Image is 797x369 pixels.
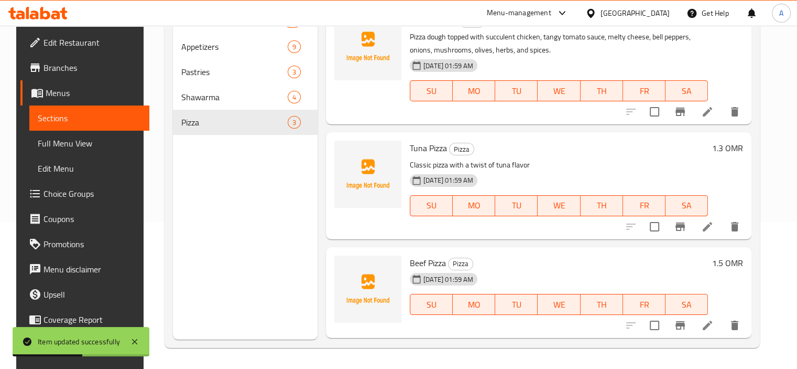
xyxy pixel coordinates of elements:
span: TU [499,297,533,312]
a: Sections [29,106,149,131]
button: FR [623,294,665,315]
span: Full Menu View [38,137,141,150]
span: Coverage Report [43,313,141,326]
span: Upsell [43,288,141,301]
span: TU [499,83,533,99]
img: Chicken Pizza [334,13,401,80]
button: Branch-specific-item [668,99,693,124]
div: items [288,91,301,103]
nav: Menu sections [173,5,318,139]
span: A [779,7,783,19]
button: WE [538,80,580,101]
a: Full Menu View [29,131,149,156]
a: Promotions [20,231,149,257]
span: Promotions [43,238,141,250]
p: Classic pizza with a twist of tuna flavor [410,159,708,172]
a: Upsell [20,282,149,307]
button: MO [453,294,495,315]
span: 3 [288,67,300,77]
div: Pizza3 [173,110,318,135]
button: TH [581,294,623,315]
button: TU [495,195,538,216]
button: SA [665,195,708,216]
span: Tuna Pizza [410,140,447,156]
div: items [288,66,301,78]
div: Appetizers9 [173,34,318,59]
button: SU [410,195,453,216]
span: Beef Pizza [410,255,446,271]
div: items [288,116,301,129]
img: Beef Pizza [334,256,401,323]
a: Branches [20,55,149,80]
span: 9 [288,42,300,52]
a: Menus [20,80,149,106]
a: Edit menu item [701,319,714,332]
span: TU [499,198,533,213]
a: Edit menu item [701,220,714,233]
span: Sections [38,112,141,124]
span: Shawarma [181,91,288,103]
span: TH [585,198,619,213]
h6: 1.5 OMR [712,256,743,270]
button: WE [538,294,580,315]
span: Menus [46,87,141,99]
button: delete [722,99,747,124]
h6: 1.3 OMR [712,13,743,28]
span: Pizza [449,258,473,270]
span: Appetizers [181,40,288,53]
button: TU [495,80,538,101]
button: SU [410,294,453,315]
span: SA [670,83,704,99]
div: Pastries3 [173,59,318,85]
span: Pastries [181,66,288,78]
span: SU [414,297,449,312]
a: Menu disclaimer [20,257,149,282]
button: SU [410,80,453,101]
span: SU [414,198,449,213]
a: Edit Menu [29,156,149,181]
span: WE [542,198,576,213]
button: TU [495,294,538,315]
button: MO [453,80,495,101]
button: FR [623,80,665,101]
a: Edit Restaurant [20,30,149,55]
p: Pizza dough topped with succulent chicken, tangy tomato sauce, melty cheese, bell peppers, onions... [410,30,708,57]
div: Item updated successfully [38,336,120,347]
span: MO [457,297,491,312]
span: Edit Menu [38,162,141,175]
div: [GEOGRAPHIC_DATA] [601,7,670,19]
button: delete [722,214,747,239]
a: Coverage Report [20,307,149,332]
a: Edit menu item [701,106,714,118]
span: Pizza [450,143,474,155]
span: [DATE] 01:59 AM [419,61,477,71]
a: Coupons [20,206,149,231]
span: Select to update [643,101,665,123]
span: SA [670,198,704,213]
span: WE [542,297,576,312]
a: Choice Groups [20,181,149,206]
span: FR [627,198,661,213]
span: Choice Groups [43,187,141,200]
button: FR [623,195,665,216]
span: FR [627,297,661,312]
span: Pizza [181,116,288,129]
div: Pizza [449,143,474,155]
span: MO [457,198,491,213]
span: [DATE] 01:59 AM [419,175,477,185]
button: TH [581,195,623,216]
span: Edit Restaurant [43,36,141,49]
span: TH [585,297,619,312]
span: Coupons [43,213,141,225]
span: SU [414,83,449,99]
span: Select to update [643,314,665,336]
span: TH [585,83,619,99]
img: Tuna Pizza [334,141,401,208]
button: MO [453,195,495,216]
button: SA [665,80,708,101]
span: 3 [288,118,300,128]
span: SA [670,297,704,312]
